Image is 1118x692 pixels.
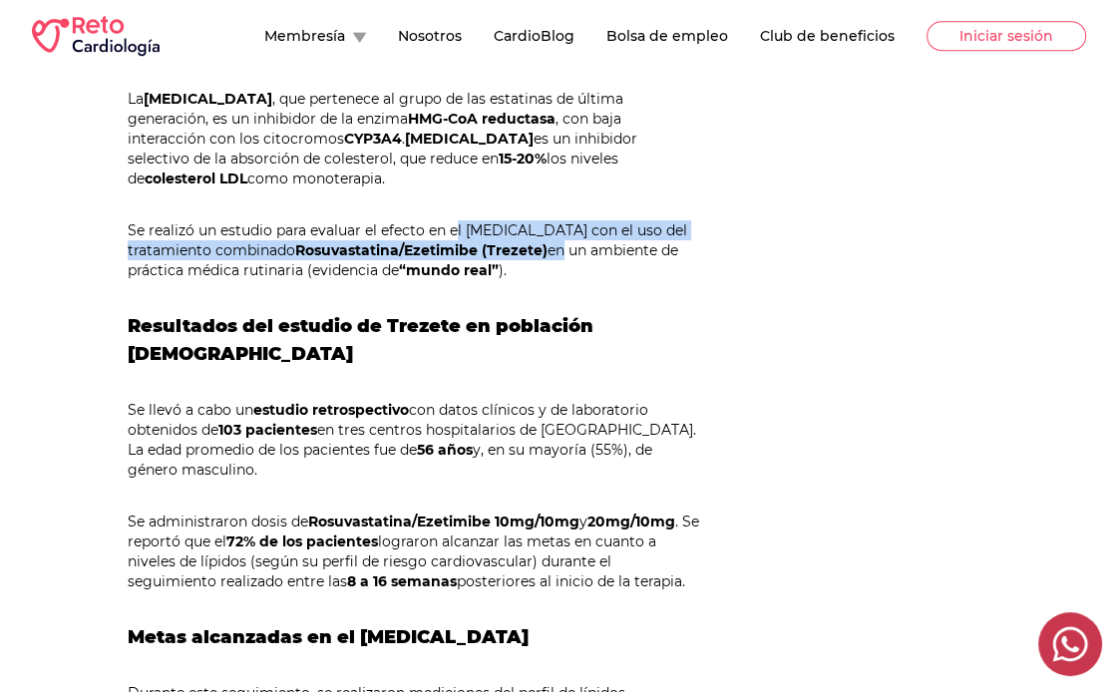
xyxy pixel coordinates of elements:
[128,626,529,648] strong: Metas alcanzadas en el [MEDICAL_DATA]
[347,572,457,590] strong: 8 a 16 semanas
[128,315,593,365] strong: Resultados del estudio de Trezete en población [DEMOGRAPHIC_DATA]
[218,421,317,439] strong: 103 pacientes
[226,532,378,550] strong: 72% de los pacientes
[144,90,272,108] strong: [MEDICAL_DATA]
[499,150,547,168] strong: 15-20%
[128,512,703,591] p: Se administraron dosis de y . Se reportó que el lograron alcanzar las metas en cuanto a niveles d...
[264,26,366,46] button: Membresía
[32,16,160,56] img: RETO Cardio Logo
[760,26,895,46] button: Club de beneficios
[408,110,556,128] strong: HMG-CoA reductasa
[927,21,1086,51] button: Iniciar sesión
[128,89,703,188] p: La , que pertenece al grupo de las estatinas de última generación, es un inhibidor de la enzima ,...
[494,26,574,46] button: CardioBlog
[344,130,402,148] strong: CYP3A4
[295,241,548,259] strong: Rosuvastatina/Ezetimibe (Trezete)
[417,441,473,459] strong: 56 años
[128,220,703,280] p: Se realizó un estudio para evaluar el efecto en el [MEDICAL_DATA] con el uso del tratamiento comb...
[606,26,728,46] button: Bolsa de empleo
[399,261,499,279] strong: “mundo real”
[405,130,534,148] strong: [MEDICAL_DATA]
[253,401,409,419] strong: estudio retrospectivo
[398,26,462,46] button: Nosotros
[128,400,703,480] p: Se llevó a cabo un con datos clínicos y de laboratorio obtenidos de en tres centros hospitalarios...
[587,513,675,530] strong: 20mg/10mg
[145,170,247,187] strong: colesterol LDL
[308,513,579,530] strong: Rosuvastatina/Ezetimibe 10mg/10mg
